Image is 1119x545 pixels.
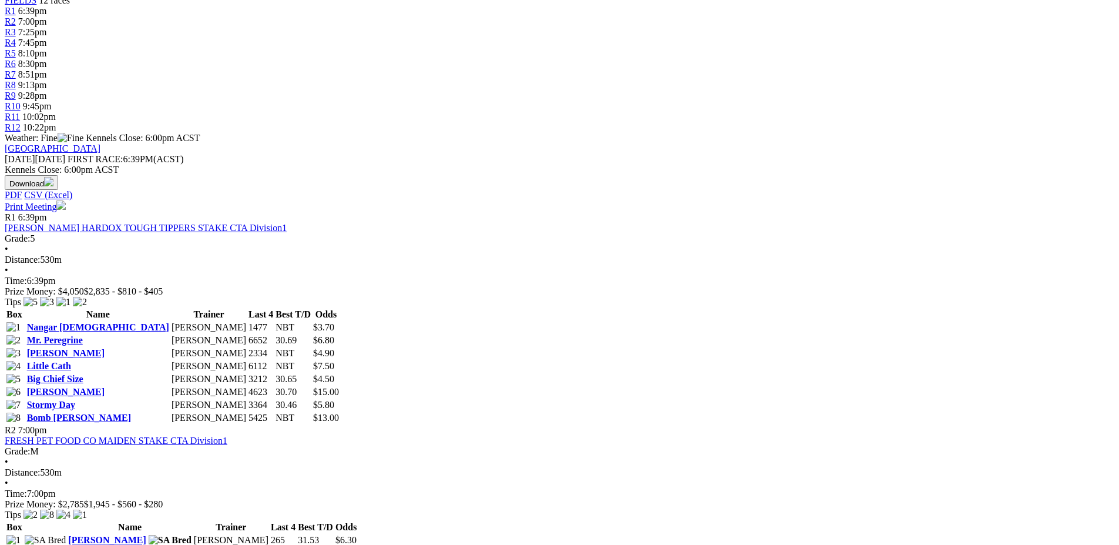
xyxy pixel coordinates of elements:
a: Mr. Peregrine [27,335,83,345]
img: printer.svg [56,200,66,210]
div: Prize Money: $2,785 [5,499,1114,510]
span: 7:25pm [18,27,47,37]
a: R10 [5,101,21,111]
td: [PERSON_NAME] [171,322,247,333]
span: • [5,478,8,488]
td: NBT [275,360,311,372]
th: Best T/D [297,521,334,533]
span: 10:02pm [22,112,56,122]
span: R1 [5,212,16,222]
span: 7:00pm [18,16,47,26]
td: [PERSON_NAME] [171,360,247,372]
a: R5 [5,48,16,58]
th: Trainer [171,309,247,320]
td: 3364 [248,399,274,411]
img: 1 [6,322,21,333]
span: 10:22pm [23,122,56,132]
a: [PERSON_NAME] HARDOX TOUGH TIPPERS STAKE CTA Division1 [5,223,287,233]
img: 2 [6,335,21,346]
span: $1,945 - $560 - $280 [84,499,163,509]
img: 4 [56,510,70,520]
td: NBT [275,412,311,424]
span: Tips [5,297,21,307]
a: R2 [5,16,16,26]
a: [PERSON_NAME] [27,387,105,397]
span: [DATE] [5,154,65,164]
span: R9 [5,91,16,101]
span: 9:28pm [18,91,47,101]
img: 1 [73,510,87,520]
img: 3 [40,297,54,307]
span: 8:10pm [18,48,47,58]
span: Distance: [5,255,40,265]
img: 8 [6,413,21,423]
span: Kennels Close: 6:00pm ACST [86,133,200,143]
td: 30.70 [275,386,311,398]
div: 5 [5,233,1114,244]
span: Box [6,309,22,319]
th: Name [26,309,170,320]
a: R4 [5,38,16,48]
span: Grade: [5,446,31,456]
span: R6 [5,59,16,69]
td: [PERSON_NAME] [171,399,247,411]
td: 30.69 [275,335,311,346]
span: $4.50 [313,374,334,384]
a: Bomb [PERSON_NAME] [27,413,131,423]
span: $6.30 [335,535,357,545]
td: NBT [275,322,311,333]
td: 30.65 [275,373,311,385]
span: R7 [5,69,16,79]
img: 2 [23,510,38,520]
img: Fine [58,133,83,143]
span: FIRST RACE: [68,154,123,164]
td: 30.46 [275,399,311,411]
span: 6:39pm [18,212,47,222]
td: NBT [275,347,311,359]
span: $3.70 [313,322,334,332]
a: R12 [5,122,21,132]
a: CSV (Excel) [24,190,72,200]
img: download.svg [44,177,53,186]
div: 7:00pm [5,489,1114,499]
th: Best T/D [275,309,311,320]
div: Prize Money: $4,050 [5,286,1114,297]
span: • [5,244,8,254]
a: Stormy Day [27,400,75,410]
td: 4623 [248,386,274,398]
td: [PERSON_NAME] [171,373,247,385]
a: Big Chief Size [27,374,83,384]
a: [PERSON_NAME] [27,348,105,358]
th: Last 4 [270,521,296,533]
img: 4 [6,361,21,372]
img: 7 [6,400,21,410]
span: Weather: Fine [5,133,86,143]
span: 7:00pm [18,425,47,435]
span: Distance: [5,467,40,477]
th: Trainer [193,521,269,533]
span: R11 [5,112,20,122]
span: Time: [5,489,27,499]
a: R8 [5,80,16,90]
img: 3 [6,348,21,359]
td: 6652 [248,335,274,346]
span: 8:51pm [18,69,47,79]
th: Name [68,521,192,533]
img: 6 [6,387,21,397]
span: Box [6,522,22,532]
a: FRESH PET FOOD CO MAIDEN STAKE CTA Division1 [5,436,227,446]
a: Nangar [DEMOGRAPHIC_DATA] [27,322,169,332]
th: Odds [312,309,340,320]
span: 8:30pm [18,59,47,69]
span: $13.00 [313,413,339,423]
span: $5.80 [313,400,334,410]
th: Last 4 [248,309,274,320]
td: 3212 [248,373,274,385]
span: $7.50 [313,361,334,371]
th: Odds [335,521,357,533]
span: 7:45pm [18,38,47,48]
div: Download [5,190,1114,200]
